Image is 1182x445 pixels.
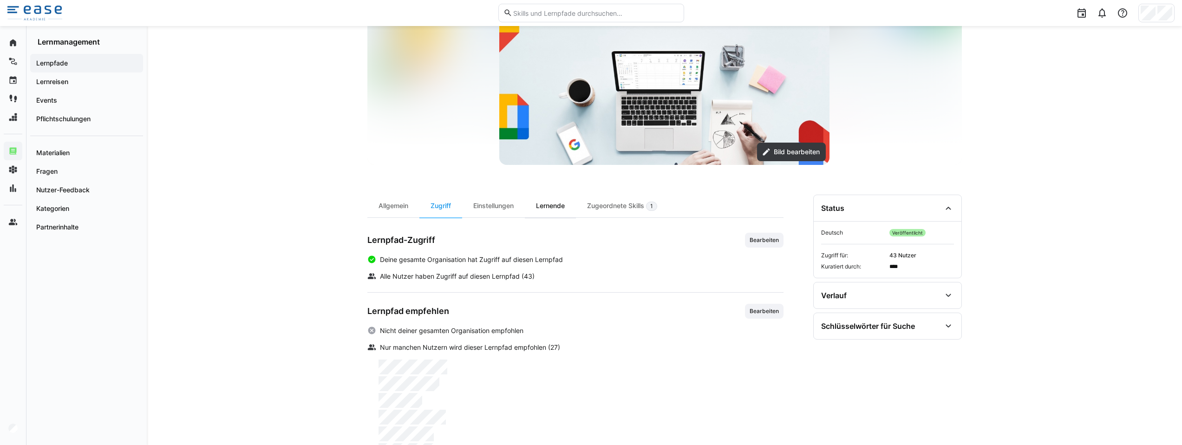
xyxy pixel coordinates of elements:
[380,343,560,352] span: Nur manchen Nutzern wird dieser Lernpfad empfohlen (27)
[821,203,844,213] div: Status
[821,291,847,300] div: Verlauf
[745,233,784,248] button: Bearbeiten
[367,306,449,316] h3: Lernpfad empfehlen
[757,143,826,161] button: Bild bearbeiten
[512,9,679,17] input: Skills und Lernpfade durchsuchen…
[745,304,784,319] button: Bearbeiten
[889,229,926,236] span: Veröffentlicht
[367,195,419,217] div: Allgemein
[772,147,821,157] span: Bild bearbeiten
[380,255,563,264] span: Deine gesamte Organisation hat Zugriff auf diesen Lernpfad
[821,321,915,331] div: Schlüsselwörter für Suche
[380,326,523,335] span: Nicht deiner gesamten Organisation empfohlen
[419,195,462,217] div: Zugriff
[821,263,886,270] span: Kuratiert durch:
[380,272,535,281] span: Alle Nutzer haben Zugriff auf diesen Lernpfad (43)
[821,229,886,236] span: Deutsch
[367,235,435,245] h3: Lernpfad-Zugriff
[749,308,780,315] span: Bearbeiten
[889,252,954,259] span: 43 Nutzer
[749,236,780,244] span: Bearbeiten
[462,195,525,217] div: Einstellungen
[525,195,576,217] div: Lernende
[821,252,886,259] span: Zugriff für:
[650,203,653,210] span: 1
[576,195,668,217] div: Zugeordnete Skills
